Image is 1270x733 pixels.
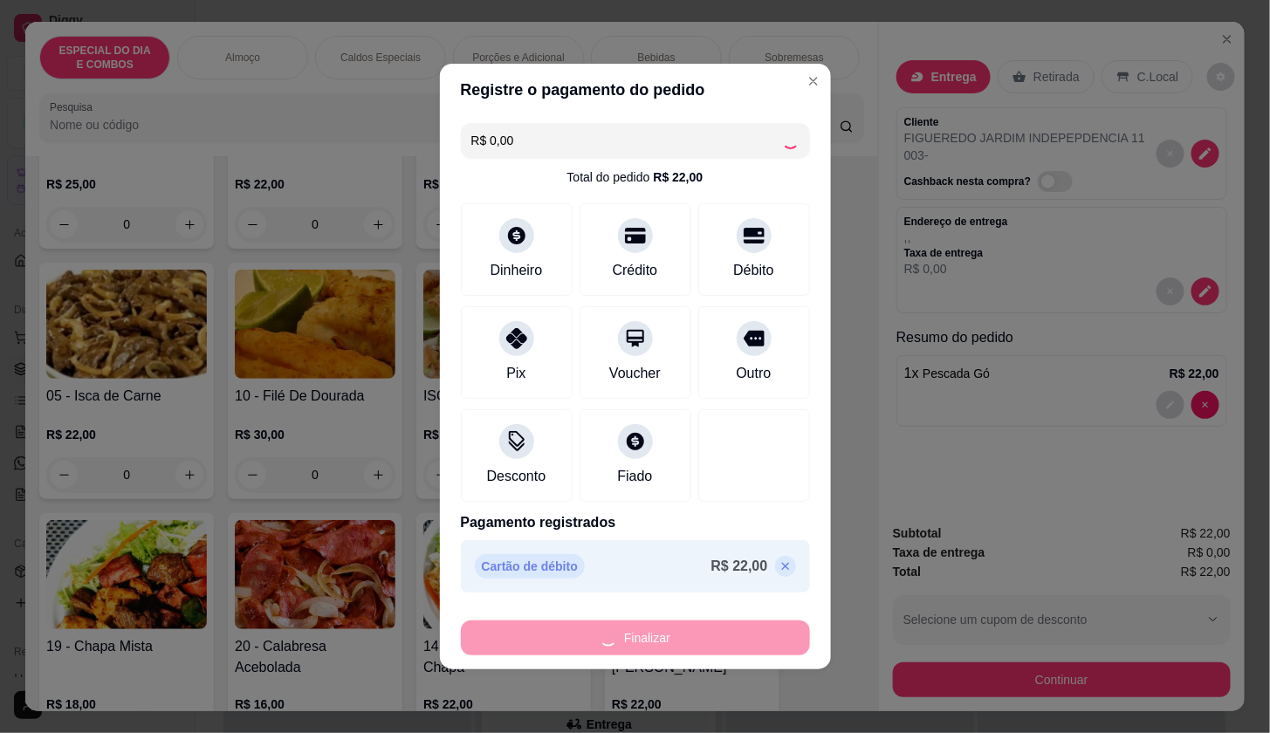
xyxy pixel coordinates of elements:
[461,512,810,533] p: Pagamento registrados
[506,363,525,384] div: Pix
[487,466,546,487] div: Desconto
[782,132,800,149] div: Loading
[617,466,652,487] div: Fiado
[711,556,768,577] p: R$ 22,00
[471,123,782,158] input: Ex.: hambúrguer de cordeiro
[475,554,585,579] p: Cartão de débito
[733,260,773,281] div: Débito
[491,260,543,281] div: Dinheiro
[609,363,661,384] div: Voucher
[736,363,771,384] div: Outro
[440,64,831,116] header: Registre o pagamento do pedido
[567,168,704,186] div: Total do pedido
[654,168,704,186] div: R$ 22,00
[800,67,827,95] button: Close
[613,260,658,281] div: Crédito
